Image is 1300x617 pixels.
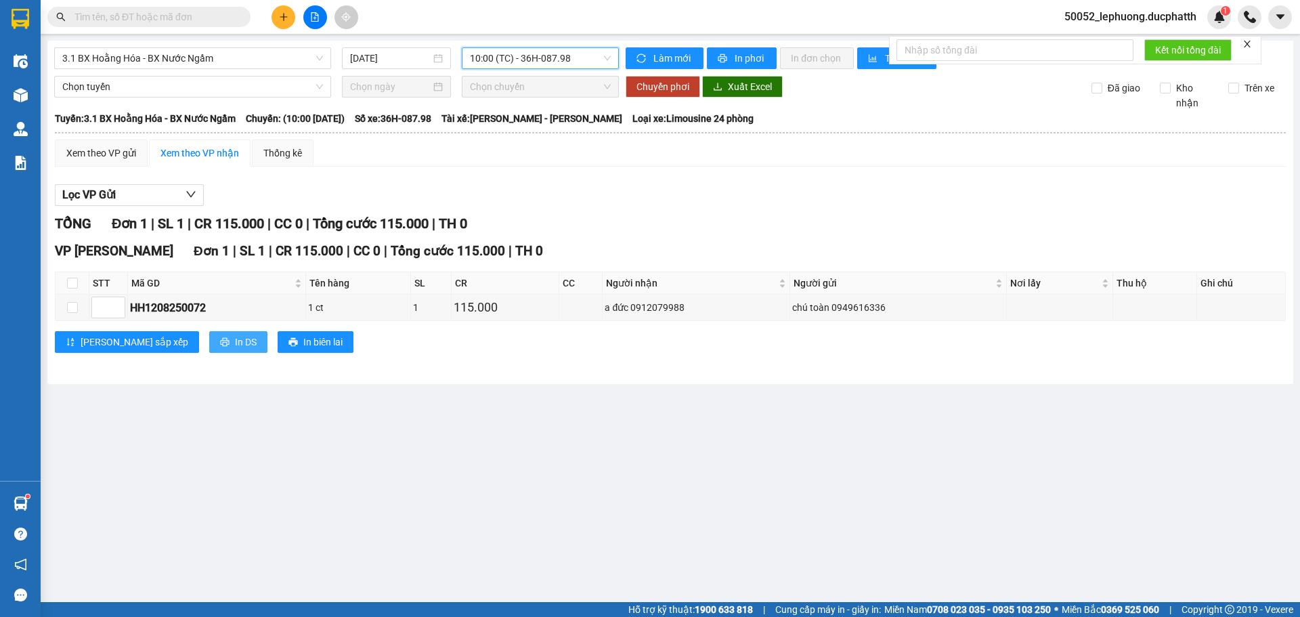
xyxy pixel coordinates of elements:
img: icon-new-feature [1213,11,1226,23]
span: Chuyến: (10:00 [DATE]) [246,111,345,126]
span: | [306,215,309,232]
span: sort-ascending [66,337,75,348]
strong: 1900 633 818 [695,604,753,615]
div: 1 [413,300,449,315]
span: Xuất Excel [728,79,772,94]
button: printerIn DS [209,331,267,353]
span: copyright [1225,605,1234,614]
strong: 0369 525 060 [1101,604,1159,615]
span: | [1169,602,1171,617]
span: Kho nhận [1171,81,1218,110]
div: Thống kê [263,146,302,161]
span: sync [636,54,648,64]
img: warehouse-icon [14,54,28,68]
sup: 1 [26,494,30,498]
span: TH 0 [439,215,467,232]
b: Tuyến: 3.1 BX Hoằng Hóa - BX Nước Ngầm [55,113,236,124]
span: Loại xe: Limousine 24 phòng [632,111,754,126]
th: CC [559,272,603,295]
span: | [267,215,271,232]
button: sort-ascending[PERSON_NAME] sắp xếp [55,331,199,353]
span: Hỗ trợ kỹ thuật: [628,602,753,617]
button: file-add [303,5,327,29]
button: bar-chartThống kê [857,47,936,69]
span: Trên xe [1239,81,1280,95]
span: Chọn tuyến [62,77,323,97]
div: chú toàn 0949616336 [792,300,1005,315]
span: Kết nối tổng đài [1155,43,1221,58]
span: 1 [1223,6,1228,16]
span: 3.1 BX Hoằng Hóa - BX Nước Ngầm [62,48,323,68]
span: | [763,602,765,617]
span: Đã giao [1102,81,1146,95]
span: Nơi lấy [1010,276,1099,291]
span: CR 115.000 [194,215,264,232]
span: TH 0 [515,243,543,259]
span: Tài xế: [PERSON_NAME] - [PERSON_NAME] [441,111,622,126]
span: Đơn 1 [194,243,230,259]
th: SL [411,272,452,295]
button: Chuyển phơi [626,76,700,98]
span: SL 1 [158,215,184,232]
span: CC 0 [274,215,303,232]
button: In đơn chọn [780,47,854,69]
span: CR 115.000 [276,243,343,259]
span: ⚪️ [1054,607,1058,612]
span: Tổng cước 115.000 [391,243,505,259]
span: printer [220,337,230,348]
div: Xem theo VP nhận [160,146,239,161]
span: Miền Nam [884,602,1051,617]
span: [PERSON_NAME] sắp xếp [81,335,188,349]
span: Tổng cước 115.000 [313,215,429,232]
input: Chọn ngày [350,79,431,94]
span: VP [PERSON_NAME] [55,243,173,259]
div: 1 ct [308,300,408,315]
button: Lọc VP Gửi [55,184,204,206]
span: | [432,215,435,232]
span: notification [14,558,27,571]
span: | [151,215,154,232]
strong: 0708 023 035 - 0935 103 250 [927,604,1051,615]
img: phone-icon [1244,11,1256,23]
div: Xem theo VP gửi [66,146,136,161]
button: downloadXuất Excel [702,76,783,98]
span: Lọc VP Gửi [62,186,116,203]
span: Người gửi [794,276,993,291]
td: HH1208250072 [128,295,306,321]
button: printerIn phơi [707,47,777,69]
img: warehouse-icon [14,88,28,102]
span: | [188,215,191,232]
th: Ghi chú [1197,272,1286,295]
span: TỔNG [55,215,91,232]
span: | [347,243,350,259]
span: Số xe: 36H-087.98 [355,111,431,126]
input: Nhập số tổng đài [896,39,1133,61]
button: Kết nối tổng đài [1144,39,1232,61]
span: 10:00 (TC) - 36H-087.98 [470,48,611,68]
div: HH1208250072 [130,299,303,316]
span: plus [279,12,288,22]
img: logo-vxr [12,9,29,29]
button: plus [272,5,295,29]
img: warehouse-icon [14,496,28,511]
span: Người nhận [606,276,775,291]
span: | [508,243,512,259]
span: Miền Bắc [1062,602,1159,617]
div: 115.000 [454,298,557,317]
span: Chọn chuyến [470,77,611,97]
span: | [269,243,272,259]
img: warehouse-icon [14,122,28,136]
sup: 1 [1221,6,1230,16]
span: Mã GD [131,276,292,291]
input: Tìm tên, số ĐT hoặc mã đơn [74,9,234,24]
img: solution-icon [14,156,28,170]
div: a đức 0912079988 [605,300,787,315]
span: caret-down [1274,11,1286,23]
span: In DS [235,335,257,349]
span: | [233,243,236,259]
span: file-add [310,12,320,22]
th: CR [452,272,559,295]
span: printer [718,54,729,64]
span: message [14,589,27,601]
span: down [186,189,196,200]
